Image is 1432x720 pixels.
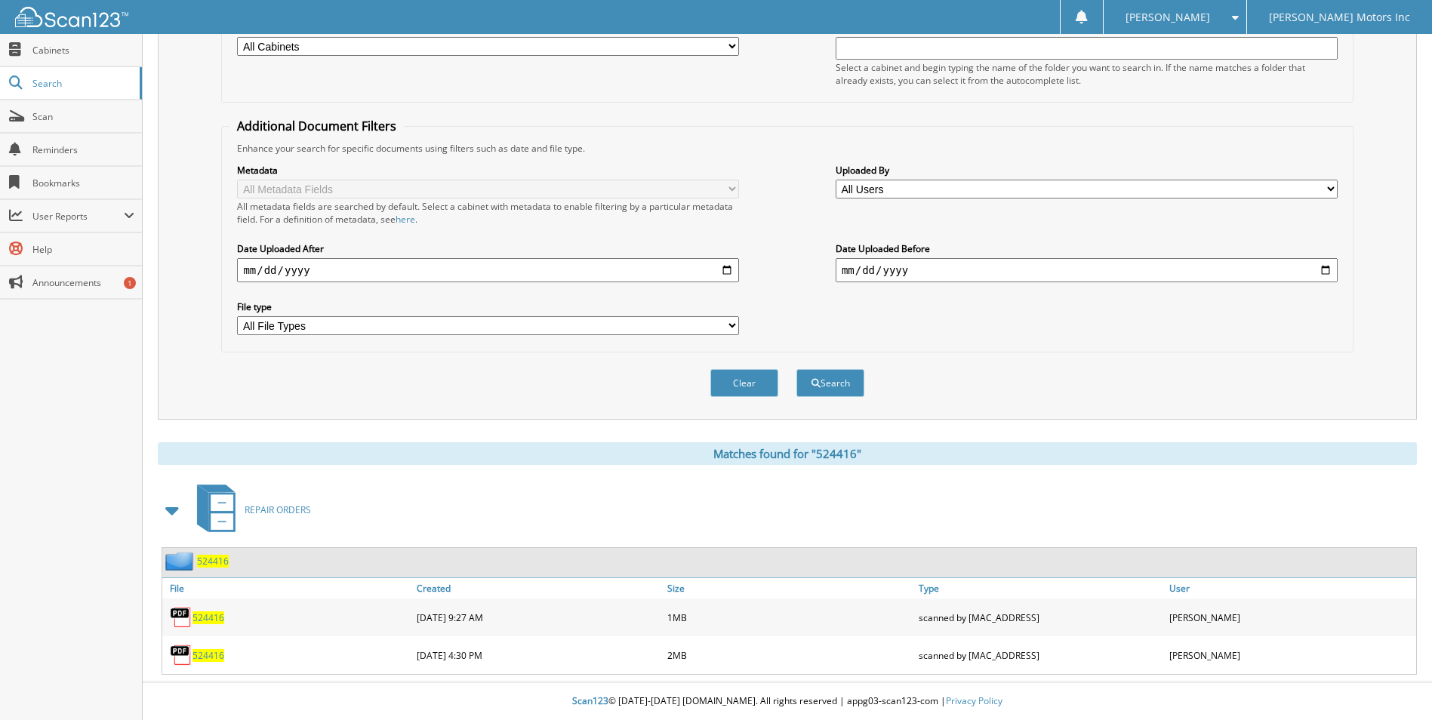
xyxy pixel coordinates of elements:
div: scanned by [MAC_ADDRESS] [915,640,1166,670]
img: PDF.png [170,606,192,629]
label: Date Uploaded After [237,242,739,255]
input: end [836,258,1338,282]
button: Search [796,369,864,397]
div: Select a cabinet and begin typing the name of the folder you want to search in. If the name match... [836,61,1338,87]
a: 524416 [192,649,224,662]
div: [DATE] 9:27 AM [413,602,664,632]
span: Reminders [32,143,134,156]
span: Bookmarks [32,177,134,189]
span: Search [32,77,132,90]
img: scan123-logo-white.svg [15,7,128,27]
label: Metadata [237,164,739,177]
a: File [162,578,413,598]
div: [PERSON_NAME] [1166,602,1416,632]
a: REPAIR ORDERS [188,480,311,540]
span: Announcements [32,276,134,289]
label: File type [237,300,739,313]
span: User Reports [32,210,124,223]
div: 1MB [664,602,914,632]
span: Cabinets [32,44,134,57]
a: Privacy Policy [946,694,1002,707]
a: 524416 [192,611,224,624]
legend: Additional Document Filters [229,118,404,134]
a: here [396,213,415,226]
span: [PERSON_NAME] [1126,13,1210,22]
div: [DATE] 4:30 PM [413,640,664,670]
div: Enhance your search for specific documents using filters such as date and file type. [229,142,1344,155]
a: 524416 [197,555,229,568]
div: All metadata fields are searched by default. Select a cabinet with metadata to enable filtering b... [237,200,739,226]
div: © [DATE]-[DATE] [DOMAIN_NAME]. All rights reserved | appg03-scan123-com | [143,683,1432,720]
a: User [1166,578,1416,598]
div: 1 [124,277,136,289]
a: Size [664,578,914,598]
a: Type [915,578,1166,598]
div: 2MB [664,640,914,670]
div: [PERSON_NAME] [1166,640,1416,670]
button: Clear [710,369,778,397]
img: folder2.png [165,552,197,571]
div: scanned by [MAC_ADDRESS] [915,602,1166,632]
img: PDF.png [170,644,192,666]
label: Uploaded By [836,164,1338,177]
label: Date Uploaded Before [836,242,1338,255]
span: REPAIR ORDERS [245,503,311,516]
a: Created [413,578,664,598]
span: [PERSON_NAME] Motors Inc [1269,13,1410,22]
input: start [237,258,739,282]
span: Scan [32,110,134,123]
span: Scan123 [572,694,608,707]
div: Matches found for "524416" [158,442,1417,465]
span: Help [32,243,134,256]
